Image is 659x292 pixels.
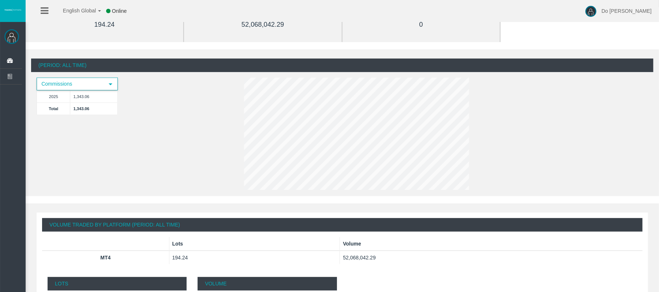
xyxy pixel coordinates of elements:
[359,20,484,29] div: 0
[53,8,96,14] span: English Global
[169,251,340,264] td: 194.24
[37,90,70,102] td: 2025
[42,218,643,232] div: Volume Traded By Platform (Period: All Time)
[70,102,117,115] td: 1,343.06
[169,237,340,251] th: Lots
[37,102,70,115] td: Total
[42,251,169,264] th: MT4
[42,20,167,29] div: 194.24
[340,237,643,251] th: Volume
[37,78,104,90] span: Commissions
[585,6,596,17] img: user-image
[70,90,117,102] td: 1,343.06
[340,251,643,264] td: 52,068,042.29
[112,8,127,14] span: Online
[198,277,337,291] p: Volume
[602,8,652,14] span: Do [PERSON_NAME]
[48,277,187,291] p: Lots
[201,20,325,29] div: 52,068,042.29
[31,59,654,72] div: (Period: All Time)
[4,8,22,11] img: logo.svg
[108,81,113,87] span: select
